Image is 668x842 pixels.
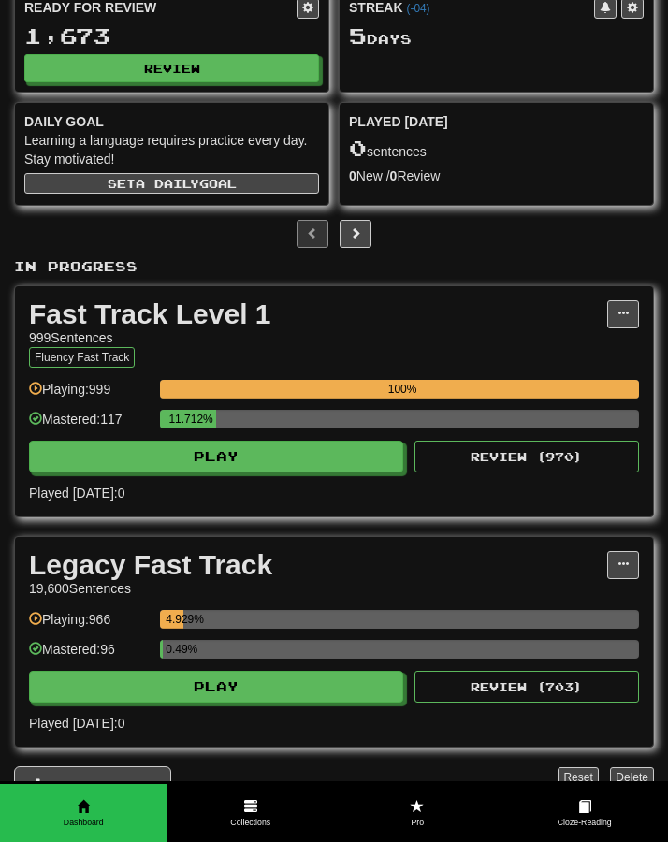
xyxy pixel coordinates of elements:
button: Seta dailygoal [24,173,319,194]
div: 100% [166,380,639,399]
div: Learning a language requires practice every day. Stay motivated! [24,131,319,168]
span: 5 [349,22,367,49]
div: Playing: 966 [29,610,151,641]
button: Play [29,441,403,472]
span: Played [DATE]: 0 [29,484,639,502]
div: Playing: 999 [29,380,151,411]
div: Mastered: 96 [29,640,151,671]
button: Delete [610,767,654,788]
button: Review (970) [414,441,639,472]
strong: 0 [349,168,356,183]
div: Day s [349,24,644,49]
div: Fast Track Level 1 [29,300,607,328]
div: 999 Sentences [29,328,607,347]
div: 1,673 [24,24,319,48]
div: sentences [349,137,644,161]
div: 4.929% [166,610,183,629]
span: a daily [136,177,199,190]
div: Legacy Fast Track [29,551,607,579]
div: Daily Goal [24,112,319,131]
button: Fluency Fast Track [29,347,135,368]
button: Reset [558,767,598,788]
p: In Progress [14,257,654,276]
button: Add Collection [14,766,171,809]
div: 19,600 Sentences [29,579,607,598]
button: Play [29,671,403,703]
button: Review [24,54,319,82]
div: Mastered: 117 [29,410,151,441]
span: Played [DATE]: 0 [29,714,639,733]
span: 0 [349,135,367,161]
button: Review (703) [414,671,639,703]
span: Collections [167,817,335,829]
a: (-04) [406,2,429,15]
div: New / Review [349,167,644,185]
div: 11.712% [166,410,216,428]
span: Pro [334,817,501,829]
span: Played [DATE] [349,112,448,131]
strong: 0 [390,168,398,183]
